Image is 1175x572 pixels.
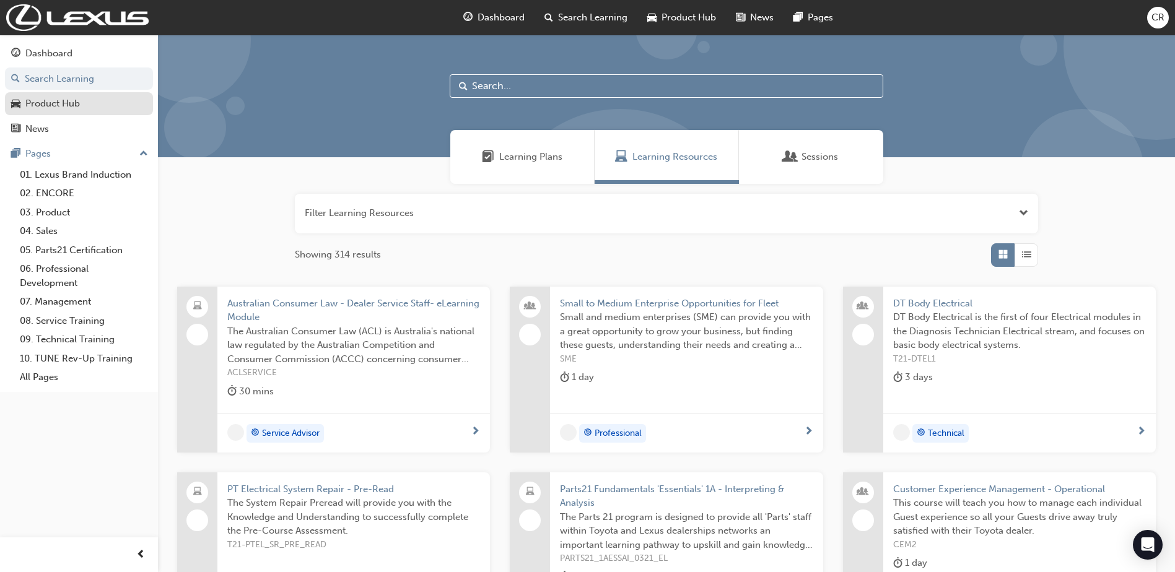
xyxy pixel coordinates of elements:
span: next-icon [471,427,480,438]
span: Sessions [784,150,797,164]
span: target-icon [917,425,925,441]
span: duration-icon [893,370,902,385]
span: Pages [808,11,833,25]
a: All Pages [15,368,153,387]
a: car-iconProduct Hub [637,5,726,30]
span: T21-DTEL1 [893,352,1146,366]
a: News [5,118,153,141]
input: Search... [450,74,883,98]
span: laptop-icon [526,484,535,500]
img: Trak [6,4,149,31]
span: Parts21 Fundamentals 'Essentials' 1A - Interpreting & Analysis [560,482,813,510]
span: prev-icon [136,547,146,563]
a: Learning ResourcesLearning Resources [595,130,739,184]
a: DT Body ElectricalDT Body Electrical is the first of four Electrical modules in the Diagnosis Tec... [843,287,1156,453]
span: duration-icon [893,555,902,571]
span: laptop-icon [193,298,202,314]
span: Learning Plans [499,150,562,164]
span: CEM2 [893,538,1146,552]
span: news-icon [736,10,745,25]
span: undefined-icon [560,424,577,441]
a: Learning PlansLearning Plans [450,130,595,184]
span: Learning Plans [482,150,494,164]
span: guage-icon [463,10,473,25]
span: Learning Resources [615,150,627,164]
a: 03. Product [15,203,153,222]
span: Grid [998,248,1008,262]
span: T21-PTEL_SR_PRE_READ [227,538,480,552]
span: Dashboard [478,11,525,25]
span: This course will teach you how to manage each individual Guest experience so all your Guests driv... [893,496,1146,538]
span: Service Advisor [262,427,320,441]
span: Customer Experience Management - Operational [893,482,1146,496]
button: Pages [5,142,153,165]
a: Product Hub [5,92,153,115]
div: Open Intercom Messenger [1133,530,1163,560]
div: 1 day [560,370,594,385]
span: undefined-icon [227,424,244,441]
span: News [750,11,774,25]
span: pages-icon [793,10,803,25]
span: undefined-icon [893,424,910,441]
span: target-icon [251,425,260,441]
span: guage-icon [11,48,20,59]
a: 05. Parts21 Certification [15,241,153,260]
div: 30 mins [227,384,274,399]
span: Showing 314 results [295,248,381,262]
a: Search Learning [5,67,153,90]
div: 1 day [893,555,927,571]
a: 01. Lexus Brand Induction [15,165,153,184]
span: PARTS21_1AESSAI_0321_EL [560,552,813,566]
div: News [25,122,49,136]
span: Product Hub [662,11,716,25]
a: guage-iconDashboard [453,5,535,30]
span: target-icon [583,425,592,441]
span: DT Body Electrical [893,297,1146,311]
a: Dashboard [5,42,153,65]
button: Open the filter [1019,206,1028,220]
span: CR [1151,11,1164,25]
span: The Australian Consumer Law (ACL) is Australia's national law regulated by the Australian Competi... [227,324,480,366]
div: Dashboard [25,46,72,61]
span: people-icon [858,484,867,500]
div: Product Hub [25,97,80,111]
span: search-icon [544,10,553,25]
span: ACLSERVICE [227,366,480,380]
a: 06. Professional Development [15,259,153,292]
a: 04. Sales [15,222,153,241]
span: Technical [928,427,964,441]
span: PT Electrical System Repair - Pre-Read [227,482,480,496]
span: Search Learning [558,11,627,25]
span: Sessions [802,150,838,164]
span: List [1022,248,1031,262]
a: Small to Medium Enterprise Opportunities for FleetSmall and medium enterprises (SME) can provide ... [510,287,823,453]
span: search-icon [11,74,20,85]
span: news-icon [11,124,20,135]
a: search-iconSearch Learning [535,5,637,30]
span: DT Body Electrical is the first of four Electrical modules in the Diagnosis Technician Electrical... [893,310,1146,352]
a: 10. TUNE Rev-Up Training [15,349,153,368]
span: Learning Resources [632,150,717,164]
span: Professional [595,427,642,441]
a: news-iconNews [726,5,784,30]
span: people-icon [526,298,535,314]
span: laptop-icon [193,484,202,500]
span: pages-icon [11,149,20,160]
a: 09. Technical Training [15,330,153,349]
div: 3 days [893,370,933,385]
span: duration-icon [560,370,569,385]
a: SessionsSessions [739,130,883,184]
span: duration-icon [227,384,237,399]
span: up-icon [139,146,148,162]
span: The System Repair Preread will provide you with the Knowledge and Understanding to successfully c... [227,496,480,538]
span: next-icon [804,427,813,438]
a: 08. Service Training [15,311,153,331]
div: Pages [25,147,51,161]
span: SME [560,352,813,366]
span: The Parts 21 program is designed to provide all 'Parts' staff within Toyota and Lexus dealerships... [560,510,813,552]
span: Small and medium enterprises (SME) can provide you with a great opportunity to grow your business... [560,310,813,352]
a: 07. Management [15,292,153,311]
